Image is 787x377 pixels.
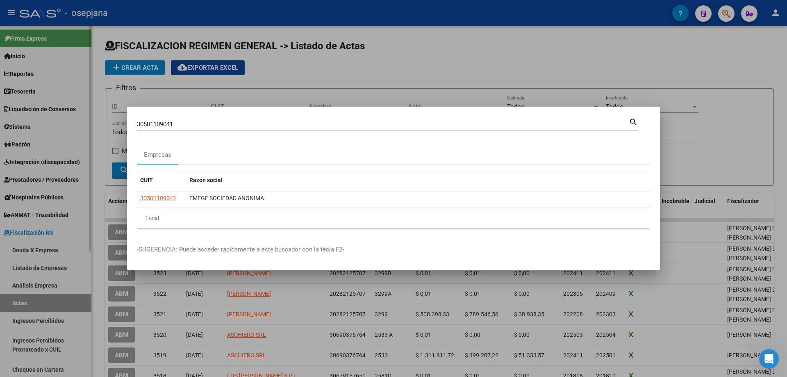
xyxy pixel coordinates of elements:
[759,349,779,369] iframe: Intercom live chat
[137,171,186,189] datatable-header-cell: CUIT
[140,195,176,201] span: 30501109041
[137,208,650,228] div: 1 total
[189,177,223,183] span: Razón social
[189,195,264,201] span: EMEGE SOCIEDAD ANONIMA
[629,117,638,126] mat-icon: search
[186,171,650,189] datatable-header-cell: Razón social
[137,245,650,254] p: -SUGERENCIA: Puede acceder rapidamente a este buscador con la tecla F2-
[144,150,171,160] div: Empresas
[140,177,153,183] span: CUIT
